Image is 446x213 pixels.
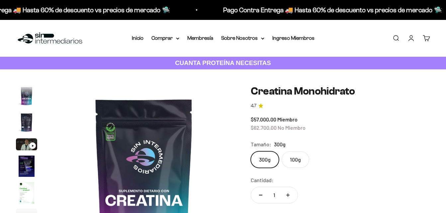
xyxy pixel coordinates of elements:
[16,182,37,205] button: Ir al artículo 5
[251,85,430,97] h1: Creatina Monohidrato
[251,124,277,131] span: $62.700,00
[251,140,271,149] legend: Tamaño:
[151,34,179,42] summary: Comprar
[251,116,276,122] span: $57.000,00
[278,187,298,203] button: Aumentar cantidad
[274,140,286,149] span: 300g
[16,182,37,203] img: Creatina Monohidrato
[221,34,264,42] summary: Sobre Nosotros
[205,5,423,15] p: Pago Contra Entrega 🚚 Hasta 60% de descuento vs precios de mercado 🛸
[16,156,37,179] button: Ir al artículo 4
[175,59,271,66] strong: CUANTA PROTEÍNA NECESITAS
[187,35,213,41] a: Membresía
[132,35,143,41] a: Inicio
[16,156,37,177] img: Creatina Monohidrato
[277,116,298,122] span: Miembro
[16,85,37,108] button: Ir al artículo 1
[16,138,37,152] button: Ir al artículo 3
[251,102,430,109] a: 4.74.7 de 5.0 estrellas
[16,85,37,106] img: Creatina Monohidrato
[16,112,37,135] button: Ir al artículo 2
[251,102,256,109] span: 4.7
[16,112,37,133] img: Creatina Monohidrato
[251,187,270,203] button: Reducir cantidad
[278,124,306,131] span: No Miembro
[272,35,314,41] a: Ingreso Miembros
[251,176,274,184] label: Cantidad:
